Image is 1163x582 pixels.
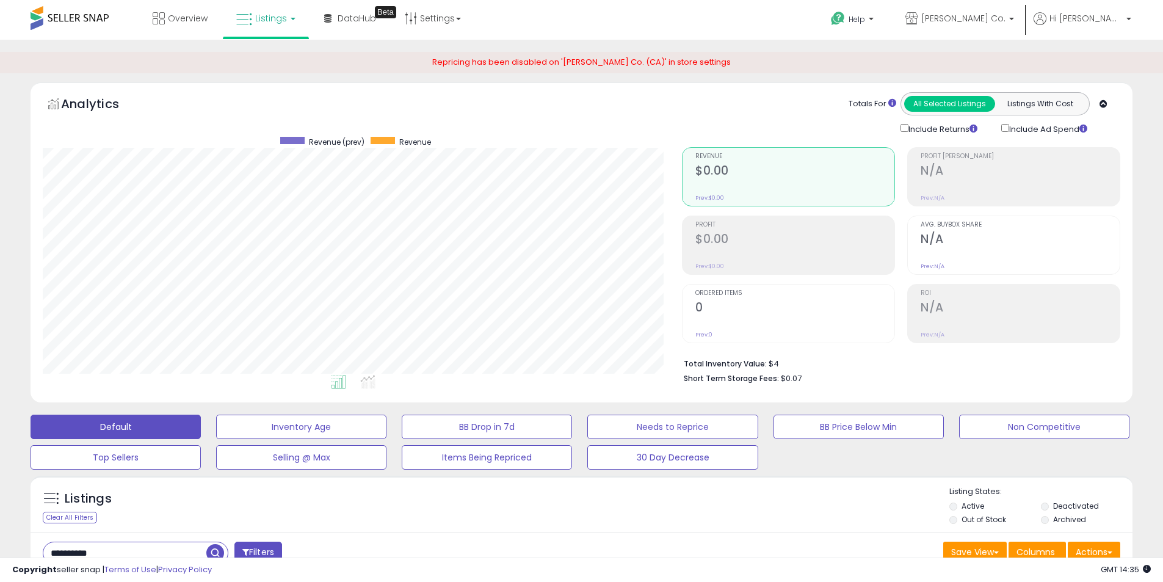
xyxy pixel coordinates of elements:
div: Include Ad Spend [992,122,1107,136]
h2: $0.00 [695,232,894,249]
span: [PERSON_NAME] Co. [921,12,1005,24]
span: Help [849,14,865,24]
span: ROI [921,290,1120,297]
strong: Copyright [12,564,57,575]
label: Deactivated [1053,501,1099,511]
small: Prev: N/A [921,331,944,338]
button: Filters [234,542,282,563]
div: seller snap | | [12,564,212,576]
span: $0.07 [781,373,802,384]
span: Avg. Buybox Share [921,222,1120,228]
span: Profit [695,222,894,228]
a: Terms of Use [104,564,156,575]
a: Hi [PERSON_NAME] [1034,12,1131,40]
h2: N/A [921,232,1120,249]
i: Get Help [830,11,846,26]
button: Columns [1009,542,1066,562]
span: Overview [168,12,208,24]
button: Actions [1068,542,1120,562]
small: Prev: $0.00 [695,194,724,202]
span: Revenue (prev) [309,137,364,147]
label: Out of Stock [962,514,1006,525]
span: Columns [1016,546,1055,558]
label: Archived [1053,514,1086,525]
small: Prev: 0 [695,331,712,338]
h5: Listings [65,490,112,507]
div: Totals For [849,98,896,110]
span: Ordered Items [695,290,894,297]
h2: N/A [921,164,1120,180]
button: BB Drop in 7d [402,415,572,439]
button: Selling @ Max [216,445,386,470]
button: Needs to Reprice [587,415,758,439]
a: Help [821,2,886,40]
button: Inventory Age [216,415,386,439]
h2: N/A [921,300,1120,317]
b: Total Inventory Value: [684,358,767,369]
span: Revenue [399,137,431,147]
div: Clear All Filters [43,512,97,523]
span: Profit [PERSON_NAME] [921,153,1120,160]
p: Listing States: [949,486,1132,498]
h2: 0 [695,300,894,317]
button: Top Sellers [31,445,201,470]
button: Save View [943,542,1007,562]
a: Privacy Policy [158,564,212,575]
span: Hi [PERSON_NAME] [1049,12,1123,24]
small: Prev: $0.00 [695,263,724,270]
span: 2025-09-11 14:35 GMT [1101,564,1151,575]
small: Prev: N/A [921,263,944,270]
button: BB Price Below Min [774,415,944,439]
button: All Selected Listings [904,96,995,112]
b: Short Term Storage Fees: [684,373,779,384]
span: Listings [255,12,287,24]
button: Listings With Cost [995,96,1085,112]
li: $4 [684,355,1111,370]
button: 30 Day Decrease [587,445,758,470]
span: DataHub [338,12,376,24]
button: Default [31,415,201,439]
small: Prev: N/A [921,194,944,202]
span: Revenue [695,153,894,160]
label: Active [962,501,984,511]
button: Items Being Repriced [402,445,572,470]
div: Tooltip anchor [375,6,396,18]
div: Include Returns [891,122,992,136]
span: Repricing has been disabled on '[PERSON_NAME] Co. (CA)' in store settings [432,56,731,68]
h5: Analytics [61,95,143,115]
h2: $0.00 [695,164,894,180]
button: Non Competitive [959,415,1129,439]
